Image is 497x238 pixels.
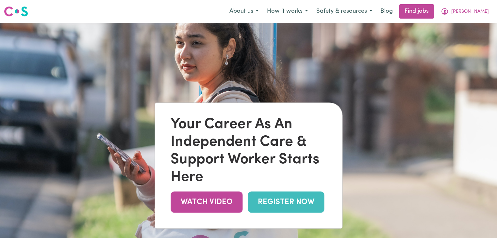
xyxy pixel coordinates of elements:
a: REGISTER NOW [248,191,324,213]
a: Careseekers logo [4,4,28,19]
button: Safety & resources [312,5,376,18]
button: My Account [437,5,493,18]
button: How it works [263,5,312,18]
img: Careseekers logo [4,6,28,17]
span: [PERSON_NAME] [451,8,489,15]
a: Blog [376,4,397,19]
div: Your Career As An Independent Care & Support Worker Starts Here [171,116,326,186]
button: About us [225,5,263,18]
a: Find jobs [399,4,434,19]
a: WATCH VIDEO [171,191,242,213]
